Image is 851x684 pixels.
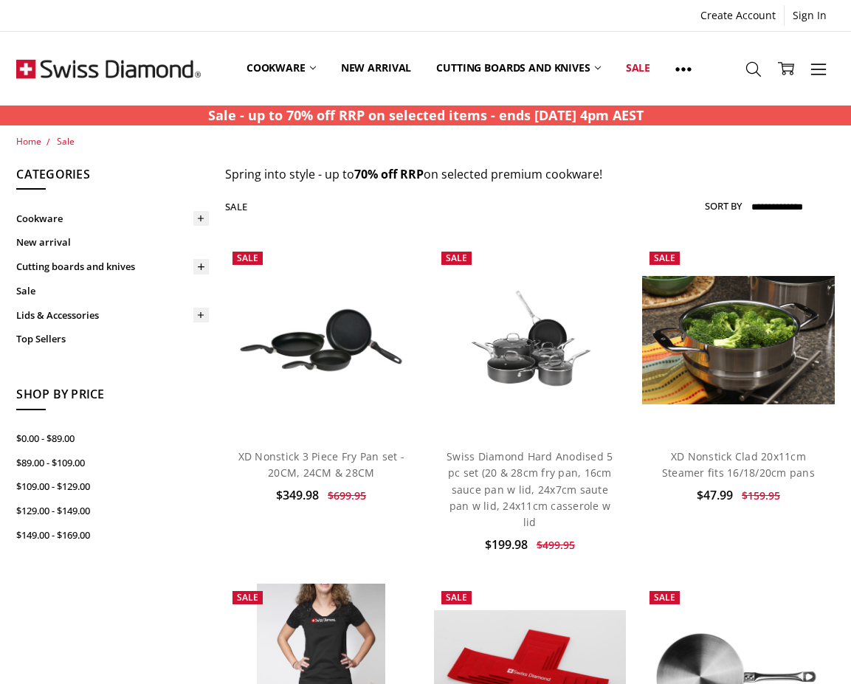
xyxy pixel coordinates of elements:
h5: Categories [16,165,208,190]
span: $499.95 [537,538,575,552]
a: $149.00 - $169.00 [16,523,208,547]
a: XD Nonstick 3 Piece Fry Pan set - 20CM, 24CM & 28CM [238,449,404,480]
a: Sale [16,279,208,303]
a: Swiss Diamond Hard Anodised 5 pc set (20 & 28cm fry pan, 16cm sauce pan w lid, 24x7cm saute pan w... [447,449,613,530]
a: Swiss Diamond Hard Anodised 5 pc set (20 & 28cm fry pan, 16cm sauce pan w lid, 24x7cm saute pan w... [434,244,626,436]
a: Cookware [16,207,208,231]
span: Spring into style - up to on selected premium cookware! [225,166,602,182]
a: Sign In [785,5,835,26]
span: Sale [237,591,258,604]
span: $699.95 [328,488,366,502]
a: Show All [663,35,704,102]
span: Sale [446,591,467,604]
a: XD Nonstick Clad 20x11cm Steamer fits 16/18/20cm pans [642,244,834,436]
span: Sale [654,252,675,264]
strong: Sale - up to 70% off RRP on selected items - ends [DATE] 4pm AEST [208,106,644,124]
a: Cutting boards and knives [16,255,208,279]
strong: 70% off RRP [354,166,424,182]
a: Lids & Accessories [16,303,208,328]
h1: Sale [225,201,247,213]
span: $199.98 [485,536,528,553]
a: New arrival [328,35,424,101]
span: Sale [654,591,675,604]
label: Sort By [705,194,742,218]
a: Cookware [234,35,328,101]
a: $129.00 - $149.00 [16,499,208,523]
a: New arrival [16,230,208,255]
img: XD Nonstick 3 Piece Fry Pan set - 20CM, 24CM & 28CM [225,292,417,388]
a: XD Nonstick 3 Piece Fry Pan set - 20CM, 24CM & 28CM [225,244,417,436]
a: XD Nonstick Clad 20x11cm Steamer fits 16/18/20cm pans [662,449,815,480]
span: $159.95 [742,488,780,502]
h5: Shop By Price [16,385,208,410]
span: $349.98 [276,487,319,503]
img: Free Shipping On Every Order [16,32,201,106]
a: $0.00 - $89.00 [16,426,208,451]
img: XD Nonstick Clad 20x11cm Steamer fits 16/18/20cm pans [642,276,834,404]
a: Create Account [692,5,784,26]
a: Home [16,135,41,148]
a: Top Sellers [16,327,208,351]
span: Sale [446,252,467,264]
span: Sale [237,252,258,264]
a: Cutting boards and knives [424,35,613,101]
img: Swiss Diamond Hard Anodised 5 pc set (20 & 28cm fry pan, 16cm sauce pan w lid, 24x7cm saute pan w... [434,275,626,405]
span: $47.99 [697,487,733,503]
a: $89.00 - $109.00 [16,451,208,475]
a: Sale [57,135,75,148]
a: $109.00 - $129.00 [16,474,208,499]
a: Sale [613,35,663,101]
